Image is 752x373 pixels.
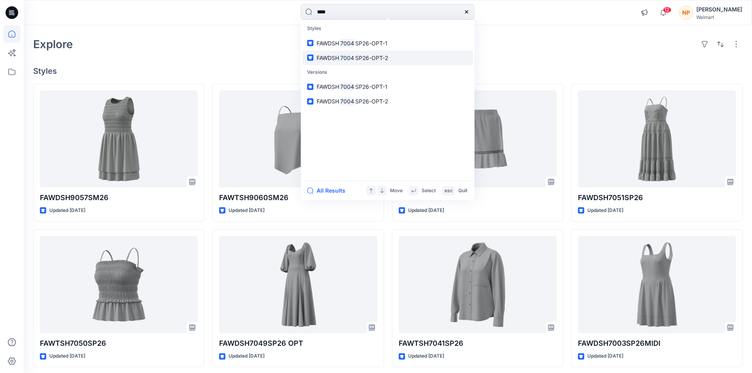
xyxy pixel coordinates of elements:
[307,186,351,195] button: All Results
[302,94,473,109] a: FAWDSH7004SP26-OPT-2
[317,40,339,47] span: FAWDSH
[399,338,557,349] p: FAWTSH7041SP26
[40,90,198,188] a: FAWDSH9057SM26
[578,192,736,203] p: FAWDSH7051SP26
[339,82,355,91] mark: 7004
[317,83,339,90] span: FAWDSH
[399,192,557,203] p: FAWBSH9064SM26
[317,54,339,61] span: FAWDSH
[578,338,736,349] p: FAWDSH7003SP26MIDI
[355,98,388,105] span: SP26-OPT-2
[219,236,377,334] a: FAWDSH7049SP26 OPT
[33,66,743,76] h4: Styles
[40,192,198,203] p: FAWDSH9057SM26
[408,352,444,360] p: Updated [DATE]
[49,352,85,360] p: Updated [DATE]
[458,187,467,195] p: Quit
[578,90,736,188] a: FAWDSH7051SP26
[40,236,198,334] a: FAWTSH7050SP26
[302,21,473,36] p: Styles
[399,236,557,334] a: FAWTSH7041SP26
[587,206,623,215] p: Updated [DATE]
[317,98,339,105] span: FAWDSH
[302,51,473,65] a: FAWDSH7004SP26-OPT-2
[302,79,473,94] a: FAWDSH7004SP26-OPT-1
[408,206,444,215] p: Updated [DATE]
[444,187,453,195] p: esc
[696,5,742,14] div: [PERSON_NAME]
[49,206,85,215] p: Updated [DATE]
[355,54,388,61] span: SP26-OPT-2
[33,38,73,51] h2: Explore
[229,206,264,215] p: Updated [DATE]
[219,192,377,203] p: FAWTSH9060SM26
[355,40,388,47] span: SP26-OPT-1
[355,83,388,90] span: SP26-OPT-1
[339,39,355,48] mark: 7004
[679,6,693,20] div: NP
[422,187,436,195] p: Select
[578,236,736,334] a: FAWDSH7003SP26MIDI
[663,7,671,13] span: 12
[696,14,742,20] div: Walmart
[302,36,473,51] a: FAWDSH7004SP26-OPT-1
[390,187,403,195] p: Move
[40,338,198,349] p: FAWTSH7050SP26
[587,352,623,360] p: Updated [DATE]
[339,97,355,106] mark: 7004
[339,53,355,62] mark: 7004
[399,90,557,188] a: FAWBSH9064SM26
[219,90,377,188] a: FAWTSH9060SM26
[302,65,473,80] p: Versions
[219,338,377,349] p: FAWDSH7049SP26 OPT
[229,352,264,360] p: Updated [DATE]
